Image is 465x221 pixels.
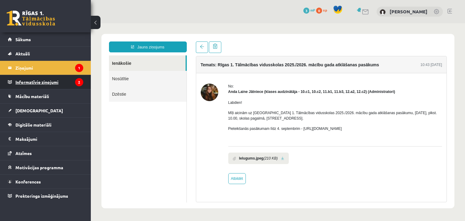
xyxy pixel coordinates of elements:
a: Mācību materiāli [8,89,83,103]
img: Anda Laine Jātniece (klases audzinātāja - 10.c1, 10.c2, 11.b1, 11.b3, 12.a2, 12.c2) [110,60,127,78]
a: Nosūtītie [18,48,96,63]
span: 0 [316,8,322,14]
a: Informatīvie ziņojumi2 [8,75,83,89]
div: No: [137,60,351,66]
div: 10:43 [DATE] [330,39,351,44]
span: Digitālie materiāli [15,122,51,127]
a: Motivācijas programma [8,160,83,174]
i: 1 [75,64,83,72]
p: Mīļi aicinām uz [GEOGRAPHIC_DATA] 1. Tālmācības vidusskolas 2025./2026. mācību gada atklāšanas pa... [137,87,351,98]
a: Ienākošie [18,32,95,48]
span: Sākums [15,37,31,42]
p: Pieteikšanās pasākumam līdz 4. septembrim - [URL][DOMAIN_NAME] [137,103,351,108]
span: Konferences [15,179,41,184]
a: Aktuāli [8,47,83,61]
legend: Maksājumi [15,132,83,146]
a: Maksājumi [8,132,83,146]
span: 3 [303,8,309,14]
span: mP [310,8,315,12]
span: xp [323,8,327,12]
span: Atzīmes [15,150,32,156]
a: Digitālie materiāli [8,118,83,132]
span: Mācību materiāli [15,94,49,99]
a: [PERSON_NAME] [390,8,427,15]
a: Dzēstie [18,63,96,78]
a: Ziņojumi1 [8,61,83,75]
strong: Anda Laine Jātniece (klases audzinātāja - 10.c1, 10.c2, 11.b1, 11.b3, 12.a2, 12.c2) (Administratori) [137,66,305,71]
a: Atbildēt [137,150,155,161]
a: 0 xp [316,8,330,12]
a: Rīgas 1. Tālmācības vidusskola [7,11,55,26]
span: Motivācijas programma [15,165,63,170]
span: Proktoringa izmēģinājums [15,193,68,199]
legend: Informatīvie ziņojumi [15,75,83,89]
img: Alvis Buģis [380,9,386,15]
a: 3 mP [303,8,315,12]
a: [DEMOGRAPHIC_DATA] [8,104,83,117]
p: Labdien! [137,77,351,82]
b: Ielugums.jpeg [148,132,173,138]
a: Proktoringa izmēģinājums [8,189,83,203]
span: [DEMOGRAPHIC_DATA] [15,108,63,113]
span: Aktuāli [15,51,30,56]
h4: Temats: Rīgas 1. Tālmācības vidusskolas 2025./2026. mācību gada atklāšanas pasākums [110,39,289,44]
i: (210 KB) [173,132,187,138]
a: Jauns ziņojums [18,18,96,29]
legend: Ziņojumi [15,61,83,75]
a: Atzīmes [8,146,83,160]
a: Sākums [8,32,83,46]
i: 2 [75,78,83,86]
a: Konferences [8,175,83,189]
